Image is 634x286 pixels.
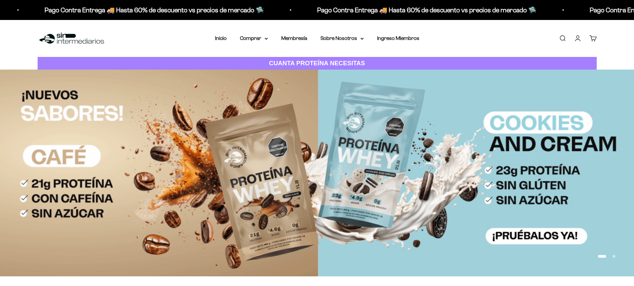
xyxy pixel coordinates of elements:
[281,35,307,41] a: Membresía
[317,5,536,15] p: Pago Contra Entrega 🚚 Hasta 60% de descuento vs precios de mercado 🛸
[269,60,365,67] strong: CUANTA PROTEÍNA NECESITAS
[215,35,227,41] a: Inicio
[45,5,264,15] p: Pago Contra Entrega 🚚 Hasta 60% de descuento vs precios de mercado 🛸
[377,35,419,41] a: Ingreso Miembros
[38,57,597,70] a: CUANTA PROTEÍNA NECESITAS
[240,34,268,43] summary: Comprar
[320,34,364,43] summary: Sobre Nosotros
